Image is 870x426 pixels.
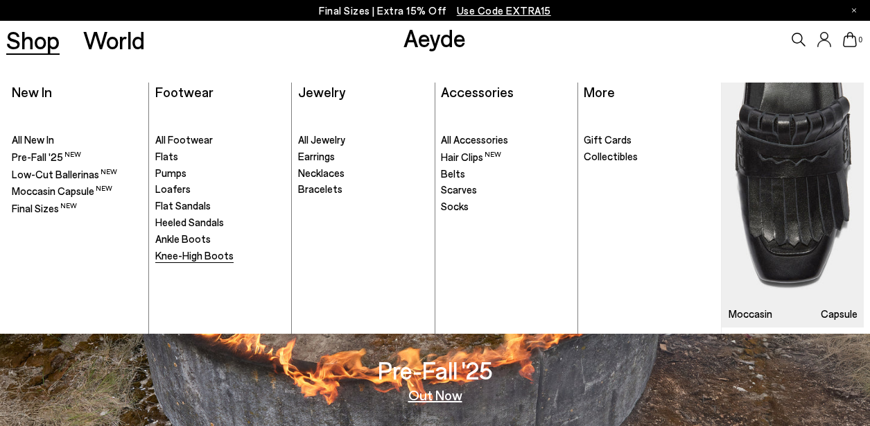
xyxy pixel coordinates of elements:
span: Necklaces [298,167,345,179]
a: Low-Cut Ballerinas [12,167,142,182]
span: 0 [857,36,864,44]
a: Flat Sandals [155,199,286,213]
a: All Jewelry [298,133,428,147]
a: Out Now [408,388,462,402]
h3: Capsule [821,309,858,319]
a: Necklaces [298,167,428,180]
a: Hair Clips [441,150,571,164]
span: All Footwear [155,133,213,146]
span: Hair Clips [441,151,501,163]
span: Loafers [155,182,191,195]
a: Pre-Fall '25 [12,150,142,164]
span: Belts [441,167,465,180]
a: 0 [843,32,857,47]
span: Bracelets [298,182,342,195]
a: World [83,28,145,52]
a: Gift Cards [584,133,715,147]
span: Low-Cut Ballerinas [12,168,117,180]
a: Final Sizes [12,201,142,216]
a: All Accessories [441,133,571,147]
a: Knee-High Boots [155,249,286,263]
a: All Footwear [155,133,286,147]
span: Pumps [155,167,186,179]
a: Moccasin Capsule [722,83,864,327]
span: Knee-High Boots [155,249,234,262]
h3: Moccasin [729,309,772,319]
a: Heeled Sandals [155,216,286,230]
a: Jewelry [298,83,345,100]
a: New In [12,83,52,100]
span: Gift Cards [584,133,632,146]
a: Bracelets [298,182,428,196]
a: Ankle Boots [155,232,286,246]
a: Pumps [155,167,286,180]
p: Final Sizes | Extra 15% Off [319,2,551,19]
a: Scarves [441,183,571,197]
a: More [584,83,615,100]
a: Moccasin Capsule [12,184,142,198]
a: Accessories [441,83,514,100]
a: Earrings [298,150,428,164]
span: Pre-Fall '25 [12,151,81,163]
a: All New In [12,133,142,147]
span: Moccasin Capsule [12,185,112,197]
span: Earrings [298,150,335,162]
span: All Accessories [441,133,508,146]
span: Heeled Sandals [155,216,224,228]
span: All New In [12,133,54,146]
a: Collectibles [584,150,715,164]
span: Flats [155,150,178,162]
a: Footwear [155,83,214,100]
a: Shop [6,28,60,52]
span: Final Sizes [12,202,77,214]
h3: Pre-Fall '25 [378,358,493,382]
a: Socks [441,200,571,214]
span: Navigate to /collections/ss25-final-sizes [457,4,551,17]
span: Socks [441,200,469,212]
a: Aeyde [403,23,466,52]
a: Flats [155,150,286,164]
a: Belts [441,167,571,181]
img: Mobile_e6eede4d-78b8-4bd1-ae2a-4197e375e133_900x.jpg [722,83,864,327]
span: Ankle Boots [155,232,211,245]
span: Scarves [441,183,477,196]
span: All Jewelry [298,133,345,146]
span: Flat Sandals [155,199,211,212]
a: Loafers [155,182,286,196]
span: Collectibles [584,150,638,162]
